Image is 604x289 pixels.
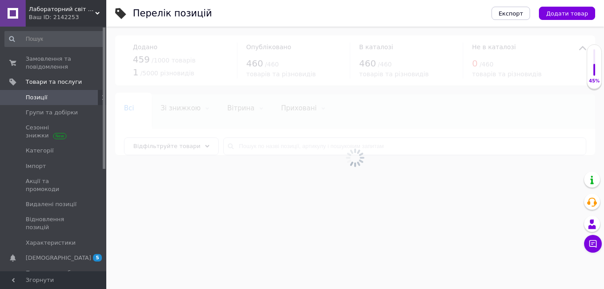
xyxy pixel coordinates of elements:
button: Чат з покупцем [584,235,602,253]
button: Додати товар [539,7,595,20]
button: Експорт [492,7,530,20]
span: Імпорт [26,162,46,170]
span: Видалені позиції [26,200,77,208]
span: Додати товар [546,10,588,17]
span: Позиції [26,94,47,102]
span: Характеристики [26,239,76,247]
span: Акції та промокоди [26,177,82,193]
span: Лабораторний світ ЛТД [29,5,95,13]
div: Ваш ID: 2142253 [29,13,106,21]
input: Пошук [4,31,105,47]
span: Показники роботи компанії [26,269,82,285]
span: [DEMOGRAPHIC_DATA] [26,254,91,262]
div: Перелік позицій [133,9,212,18]
span: Групи та добірки [26,109,78,117]
span: Відновлення позицій [26,215,82,231]
span: Сезонні знижки [26,124,82,140]
span: Замовлення та повідомлення [26,55,82,71]
span: Товари та послуги [26,78,82,86]
div: 45% [587,78,601,84]
span: Експорт [499,10,523,17]
span: 5 [93,254,102,262]
span: Категорії [26,147,54,155]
